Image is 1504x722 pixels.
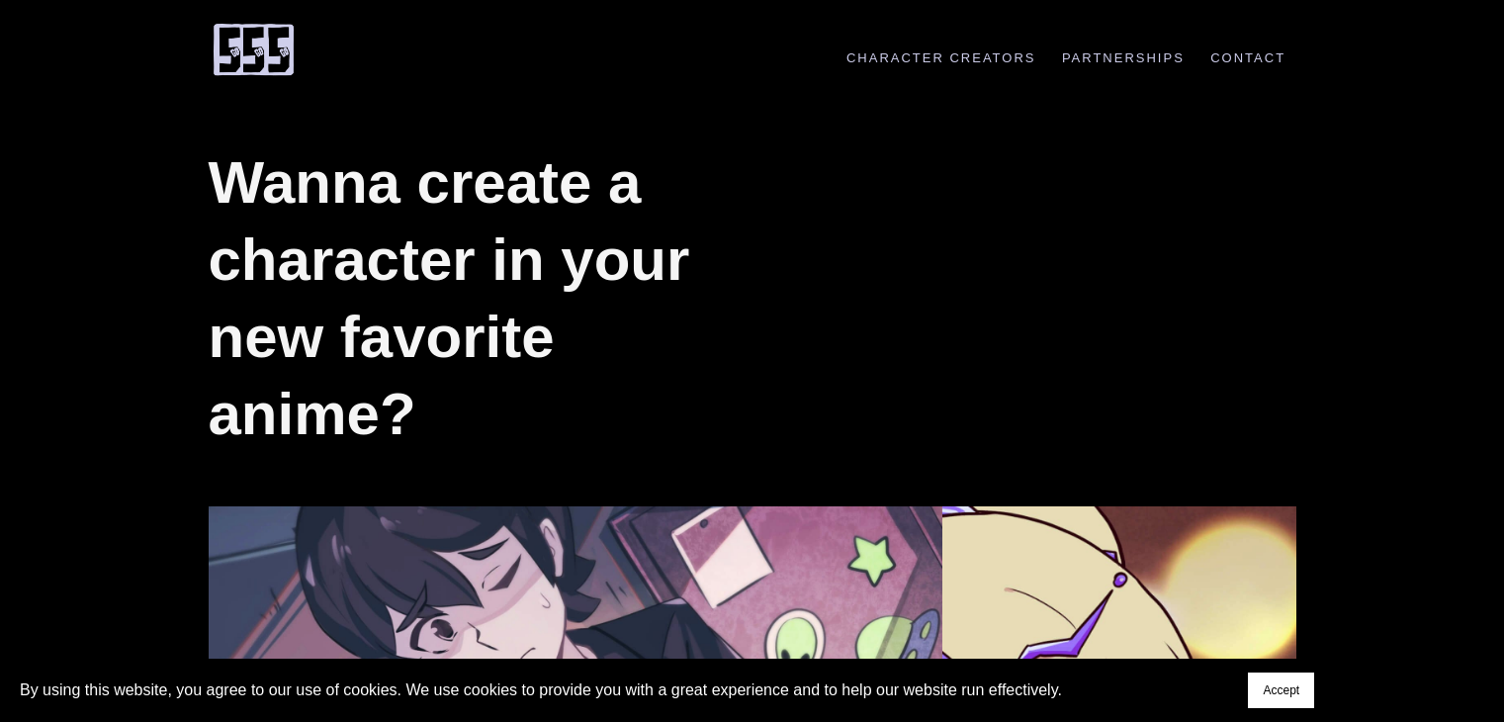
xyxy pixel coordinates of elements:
[1200,50,1296,65] a: Contact
[1263,683,1299,697] span: Accept
[1248,673,1314,708] button: Accept
[837,50,1046,65] a: Character Creators
[1052,50,1195,65] a: Partnerships
[209,144,736,453] h1: Wanna create a character in your new favorite anime?
[209,23,298,69] a: 555 Comic
[20,677,1062,703] p: By using this website, you agree to our use of cookies. We use cookies to provide you with a grea...
[209,22,298,77] img: 555 Comic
